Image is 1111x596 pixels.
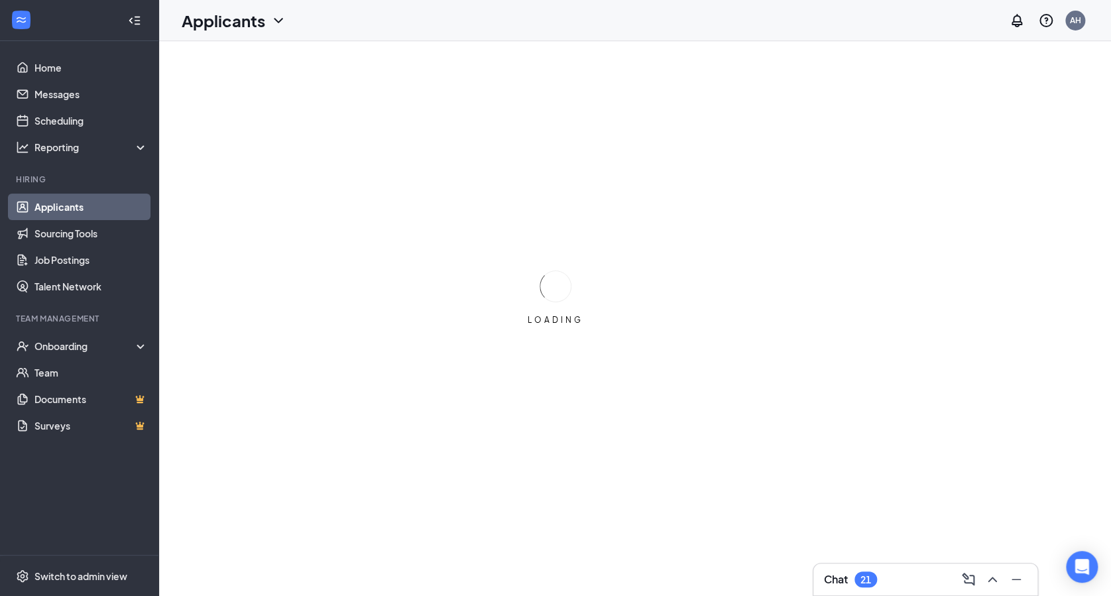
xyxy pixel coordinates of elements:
[34,81,148,107] a: Messages
[522,314,589,326] div: LOADING
[824,572,848,587] h3: Chat
[34,247,148,273] a: Job Postings
[270,13,286,29] svg: ChevronDown
[34,220,148,247] a: Sourcing Tools
[34,412,148,439] a: SurveysCrown
[34,194,148,220] a: Applicants
[16,339,29,353] svg: UserCheck
[1008,571,1024,587] svg: Minimize
[34,339,137,353] div: Onboarding
[16,141,29,154] svg: Analysis
[961,571,976,587] svg: ComposeMessage
[16,313,145,324] div: Team Management
[1038,13,1054,29] svg: QuestionInfo
[34,273,148,300] a: Talent Network
[16,174,145,185] div: Hiring
[34,569,127,583] div: Switch to admin view
[34,107,148,134] a: Scheduling
[16,569,29,583] svg: Settings
[15,13,28,27] svg: WorkstreamLogo
[984,571,1000,587] svg: ChevronUp
[34,359,148,386] a: Team
[982,569,1003,590] button: ChevronUp
[182,9,265,32] h1: Applicants
[1006,569,1027,590] button: Minimize
[34,141,148,154] div: Reporting
[128,14,141,27] svg: Collapse
[1070,15,1081,26] div: AH
[34,386,148,412] a: DocumentsCrown
[1066,551,1098,583] div: Open Intercom Messenger
[34,54,148,81] a: Home
[860,574,871,585] div: 21
[958,569,979,590] button: ComposeMessage
[1009,13,1025,29] svg: Notifications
